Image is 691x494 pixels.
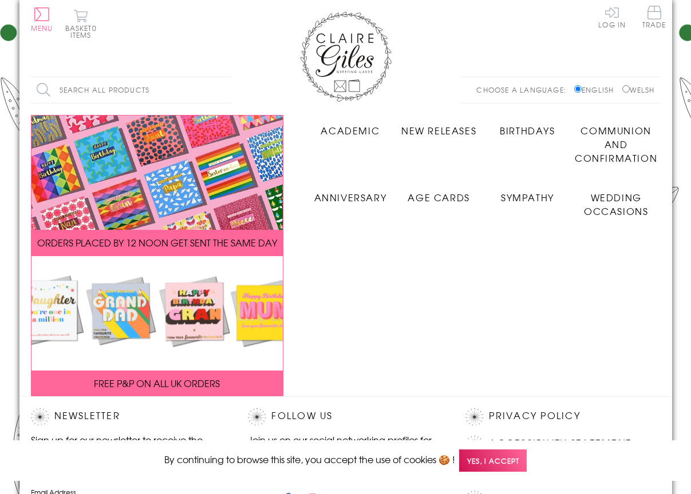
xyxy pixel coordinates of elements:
[489,436,631,451] a: Accessibility Statement
[500,124,555,137] span: Birthdays
[574,85,582,93] input: English
[306,115,395,137] a: Academic
[248,433,443,474] p: Join us on our social networking profiles for up to the minute news and product releases the mome...
[65,9,97,38] button: Basket0 items
[306,182,395,204] a: Anniversary
[31,7,53,31] button: Menu
[94,376,220,390] span: FREE P&P ON ALL UK ORDERS
[572,182,661,218] a: Wedding Occasions
[483,115,572,137] a: Birthdays
[394,115,483,137] a: New Releases
[584,190,648,218] span: Wedding Occasions
[394,182,483,204] a: Age Cards
[642,6,666,28] span: Trade
[622,85,655,95] label: Welsh
[574,85,619,95] label: English
[31,23,53,33] span: Menu
[572,115,661,165] a: Communion and Confirmation
[248,408,443,425] h2: Follow Us
[321,124,380,137] span: Academic
[314,190,387,204] span: Anniversary
[575,124,657,165] span: Communion and Confirmation
[622,85,630,93] input: Welsh
[642,6,666,30] a: Trade
[483,182,572,204] a: Sympathy
[401,124,476,137] span: New Releases
[300,11,392,102] img: Claire Giles Greetings Cards
[476,85,572,95] p: Choose a language:
[31,77,231,103] input: Search all products
[408,190,469,204] span: Age Cards
[220,77,231,103] input: Search
[70,23,97,40] span: 0 items
[501,190,554,204] span: Sympathy
[598,6,626,28] a: Log In
[37,236,277,249] span: ORDERS PLACED BY 12 NOON GET SENT THE SAME DAY
[459,449,527,472] span: Yes, I accept
[31,433,226,474] p: Sign up for our newsletter to receive the latest product launches, news and offers directly to yo...
[31,408,226,425] h2: Newsletter
[489,408,580,424] a: Privacy Policy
